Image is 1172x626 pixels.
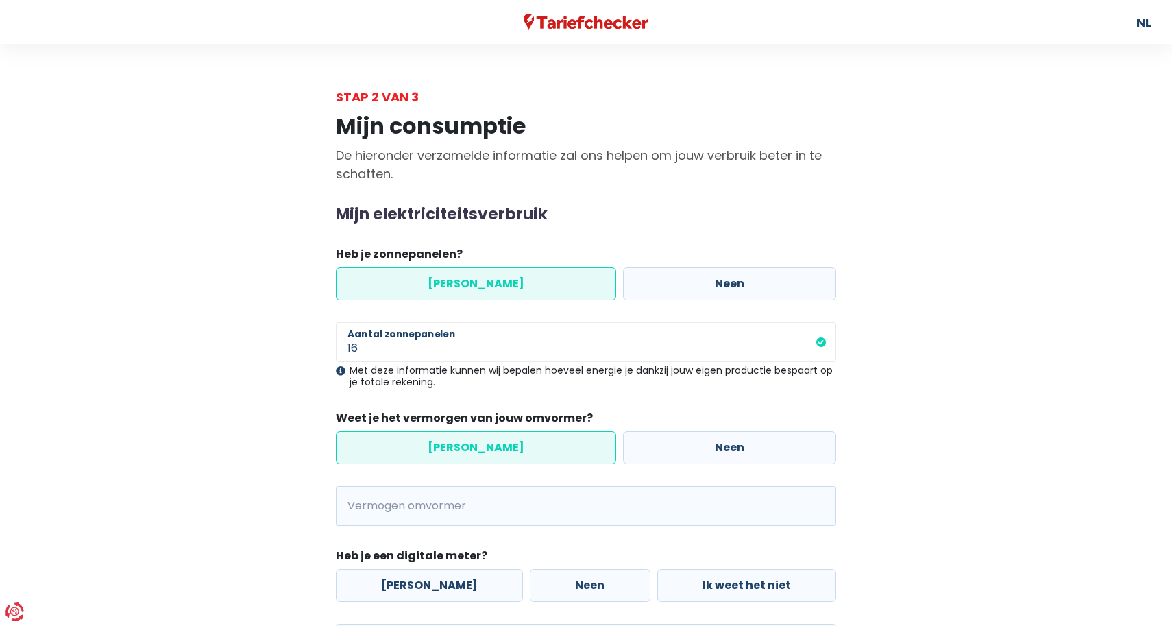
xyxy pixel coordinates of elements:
[336,205,836,224] h2: Mijn elektriciteitsverbruik
[336,246,836,267] legend: Heb je zonnepanelen?
[336,569,523,602] label: [PERSON_NAME]
[336,113,836,139] h1: Mijn consumptie
[336,146,836,183] p: De hieronder verzamelde informatie zal ons helpen om jouw verbruik beter in te schatten.
[623,267,836,300] label: Neen
[336,548,836,569] legend: Heb je een digitale meter?
[336,486,371,526] span: kVA
[657,569,836,602] label: Ik weet het niet
[336,267,616,300] label: [PERSON_NAME]
[336,88,836,106] div: Stap 2 van 3
[524,14,648,31] img: Tariefchecker logo
[336,410,836,431] legend: Weet je het vermorgen van jouw omvormer?
[336,431,616,464] label: [PERSON_NAME]
[623,431,836,464] label: Neen
[336,365,836,388] div: Met deze informatie kunnen wij bepalen hoeveel energie je dankzij jouw eigen productie bespaart o...
[530,569,650,602] label: Neen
